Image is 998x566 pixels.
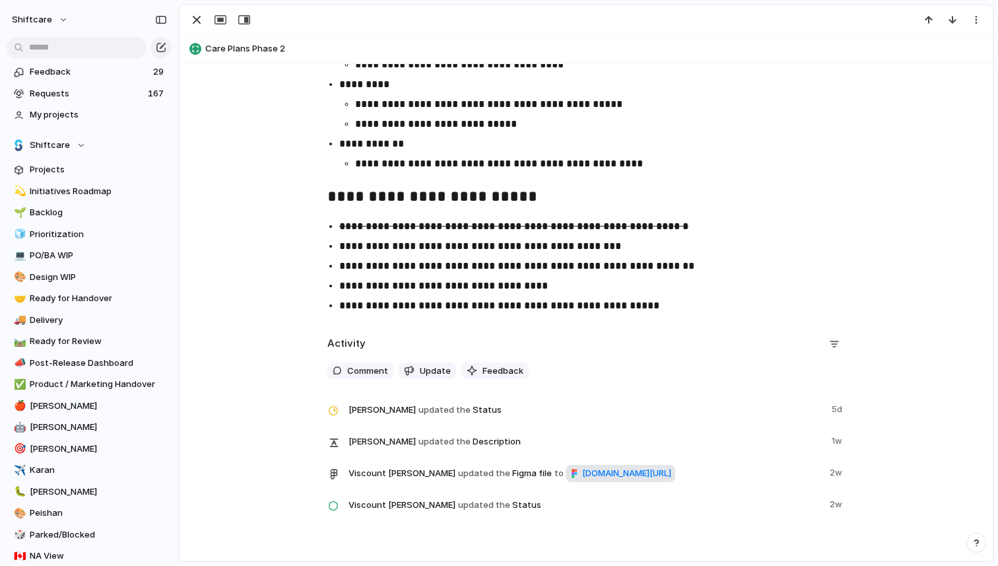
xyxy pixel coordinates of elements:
[12,13,52,26] span: shiftcare
[14,205,23,221] div: 🌱
[6,9,75,30] button: shiftcare
[12,228,25,241] button: 🧊
[7,374,172,394] a: ✅Product / Marketing Handover
[7,289,172,308] a: 🤝Ready for Handover
[30,507,167,520] span: Peishan
[7,460,172,480] a: ✈️Karan
[7,417,172,437] a: 🤖[PERSON_NAME]
[7,310,172,330] a: 🚚Delivery
[153,65,166,79] span: 29
[14,549,23,564] div: 🇨🇦
[832,400,845,416] span: 5d
[7,105,172,125] a: My projects
[554,467,564,480] span: to
[12,464,25,477] button: ✈️
[14,248,23,264] div: 💻
[14,269,23,285] div: 🎨
[14,441,23,456] div: 🎯
[30,442,167,456] span: [PERSON_NAME]
[30,206,167,219] span: Backlog
[12,335,25,348] button: 🛤️
[12,400,25,413] button: 🍎
[7,62,172,82] a: Feedback29
[185,38,987,59] button: Care Plans Phase 2
[830,464,845,479] span: 2w
[30,163,167,176] span: Projects
[582,467,671,480] span: [DOMAIN_NAME][URL]
[7,396,172,416] a: 🍎[PERSON_NAME]
[30,421,167,434] span: [PERSON_NAME]
[458,499,510,512] span: updated the
[12,507,25,520] button: 🎨
[30,87,144,100] span: Requests
[7,246,172,265] a: 💻PO/BA WIP
[30,108,167,122] span: My projects
[30,400,167,413] span: [PERSON_NAME]
[14,355,23,371] div: 📣
[349,467,455,480] span: Viscount [PERSON_NAME]
[7,135,172,155] button: Shiftcare
[14,527,23,542] div: 🎲
[12,357,25,370] button: 📣
[30,335,167,348] span: Ready for Review
[14,377,23,392] div: ✅
[148,87,166,100] span: 167
[30,549,167,563] span: NA View
[14,184,23,199] div: 💫
[327,336,366,351] h2: Activity
[7,546,172,566] a: 🇨🇦NA View
[7,503,172,523] div: 🎨Peishan
[349,432,824,450] span: Description
[12,206,25,219] button: 🌱
[7,84,172,104] a: Requests167
[14,463,23,478] div: ✈️
[349,404,416,417] span: [PERSON_NAME]
[14,398,23,413] div: 🍎
[12,421,25,434] button: 🤖
[349,495,822,514] span: Status
[7,203,172,223] a: 🌱Backlog
[12,442,25,456] button: 🎯
[7,353,172,373] a: 📣Post-Release Dashboard
[30,485,167,499] span: [PERSON_NAME]
[30,139,70,152] span: Shiftcare
[349,400,824,419] span: Status
[205,42,987,55] span: Care Plans Phase 2
[12,314,25,327] button: 🚚
[14,291,23,306] div: 🤝
[30,378,167,391] span: Product / Marketing Handover
[12,185,25,198] button: 💫
[7,332,172,351] a: 🛤️Ready for Review
[14,484,23,499] div: 🐛
[347,365,388,378] span: Comment
[7,267,172,287] a: 🎨Design WIP
[832,432,845,448] span: 1w
[7,160,172,180] a: Projects
[482,365,523,378] span: Feedback
[30,249,167,262] span: PO/BA WIP
[14,506,23,521] div: 🎨
[14,334,23,349] div: 🛤️
[14,227,23,242] div: 🧊
[12,249,25,262] button: 💻
[7,439,172,459] a: 🎯[PERSON_NAME]
[7,182,172,201] a: 💫Initiatives Roadmap
[14,312,23,328] div: 🚚
[30,185,167,198] span: Initiatives Roadmap
[30,292,167,305] span: Ready for Handover
[7,482,172,502] a: 🐛[PERSON_NAME]
[14,420,23,435] div: 🤖
[399,363,456,380] button: Update
[458,467,510,480] span: updated the
[7,225,172,244] a: 🧊Prioritization
[12,485,25,499] button: 🐛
